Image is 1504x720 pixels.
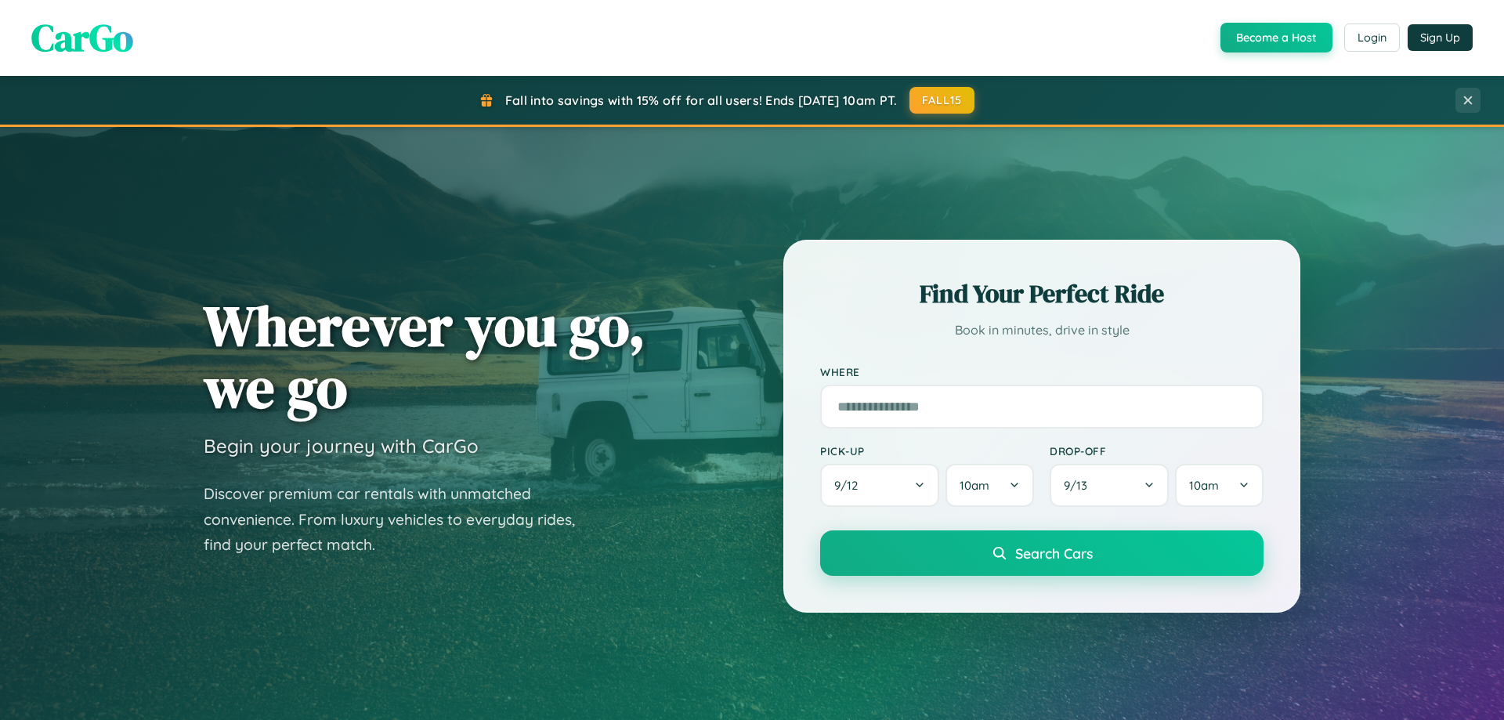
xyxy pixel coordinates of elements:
[505,92,898,108] span: Fall into savings with 15% off for all users! Ends [DATE] 10am PT.
[1064,478,1095,493] span: 9 / 13
[1015,545,1093,562] span: Search Cars
[820,530,1264,576] button: Search Cars
[204,481,595,558] p: Discover premium car rentals with unmatched convenience. From luxury vehicles to everyday rides, ...
[820,365,1264,378] label: Where
[820,464,939,507] button: 9/12
[31,12,133,63] span: CarGo
[1175,464,1264,507] button: 10am
[1344,24,1400,52] button: Login
[820,444,1034,458] label: Pick-up
[204,295,645,418] h1: Wherever you go, we go
[834,478,866,493] span: 9 / 12
[204,434,479,458] h3: Begin your journey with CarGo
[1408,24,1473,51] button: Sign Up
[909,87,975,114] button: FALL15
[960,478,989,493] span: 10am
[1050,464,1169,507] button: 9/13
[945,464,1034,507] button: 10am
[820,319,1264,342] p: Book in minutes, drive in style
[1189,478,1219,493] span: 10am
[820,277,1264,311] h2: Find Your Perfect Ride
[1050,444,1264,458] label: Drop-off
[1220,23,1332,52] button: Become a Host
